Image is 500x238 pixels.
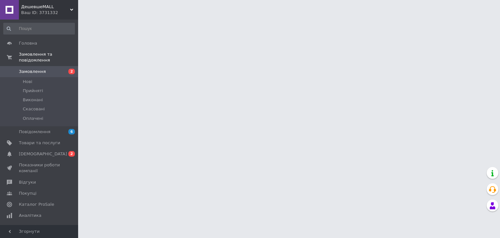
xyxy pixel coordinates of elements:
span: 6 [68,129,75,134]
span: Прийняті [23,88,43,94]
span: Головна [19,40,37,46]
span: Замовлення [19,69,46,75]
span: Нові [23,79,32,85]
span: Повідомлення [19,129,50,135]
span: Скасовані [23,106,45,112]
span: Виконані [23,97,43,103]
span: Каталог ProSale [19,202,54,207]
span: Товари та послуги [19,140,60,146]
span: Аналітика [19,213,41,218]
span: ДешевшеMALL [21,4,70,10]
div: Ваш ID: 3731332 [21,10,78,16]
span: Покупці [19,190,36,196]
input: Пошук [3,23,75,35]
span: Управління сайтом [19,224,60,235]
span: Оплачені [23,116,43,121]
span: [DEMOGRAPHIC_DATA] [19,151,67,157]
span: 2 [68,151,75,157]
span: Показники роботи компанії [19,162,60,174]
span: Відгуки [19,179,36,185]
span: Замовлення та повідомлення [19,51,78,63]
span: 2 [68,69,75,74]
